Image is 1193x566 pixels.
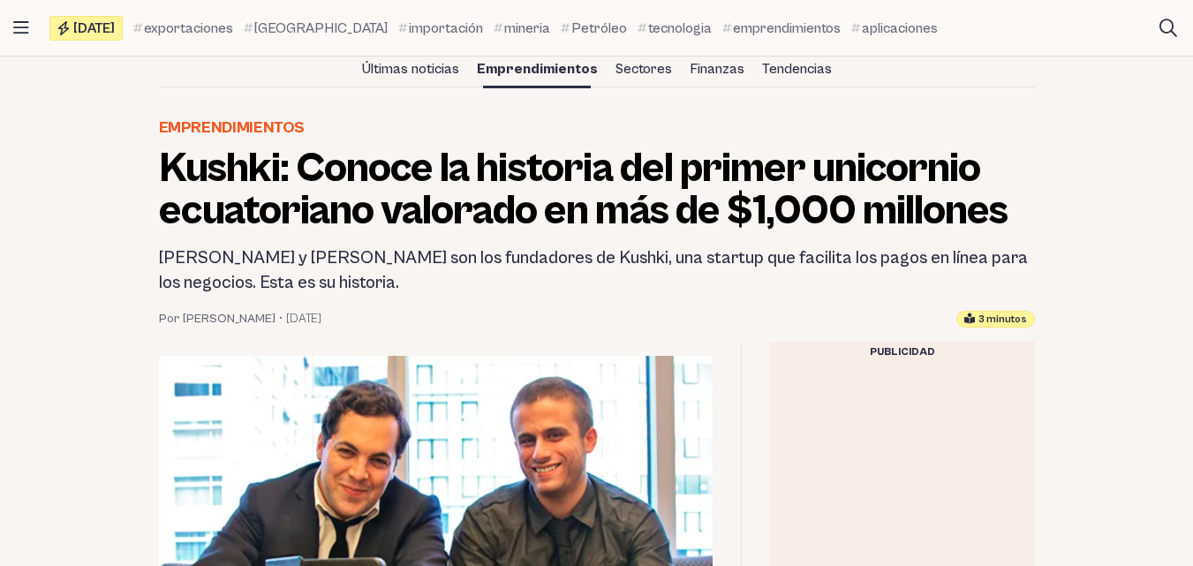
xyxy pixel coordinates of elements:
a: [GEOGRAPHIC_DATA] [244,18,388,39]
span: [GEOGRAPHIC_DATA] [254,18,388,39]
span: Petróleo [571,18,627,39]
a: Emprendimientos [159,116,306,140]
a: emprendimientos [722,18,841,39]
a: Últimas noticias [355,54,466,84]
a: Petróleo [561,18,627,39]
div: Tiempo estimado de lectura: 3 minutos [956,311,1035,328]
a: exportaciones [133,18,233,39]
h2: [PERSON_NAME] y [PERSON_NAME] son los fundadores de Kushki, una startup que facilita los pagos en... [159,246,1035,296]
span: mineria [504,18,550,39]
span: [DATE] [73,21,115,35]
span: tecnologia [648,18,712,39]
time: 24 agosto, 2023 18:13 [286,310,321,328]
a: tecnologia [638,18,712,39]
span: importación [409,18,483,39]
a: Por [PERSON_NAME] [159,310,276,328]
span: aplicaciones [862,18,938,39]
a: importación [398,18,483,39]
a: Tendencias [755,54,839,84]
a: Sectores [608,54,679,84]
a: Emprendimientos [470,54,605,84]
span: exportaciones [144,18,233,39]
div: Publicidad [770,342,1035,363]
span: • [279,310,283,328]
h1: Kushki: Conoce la historia del primer unicornio ecuatoriano valorado en más de $1,000 millones [159,147,1035,232]
a: Finanzas [683,54,751,84]
a: aplicaciones [851,18,938,39]
a: mineria [494,18,550,39]
span: emprendimientos [733,18,841,39]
